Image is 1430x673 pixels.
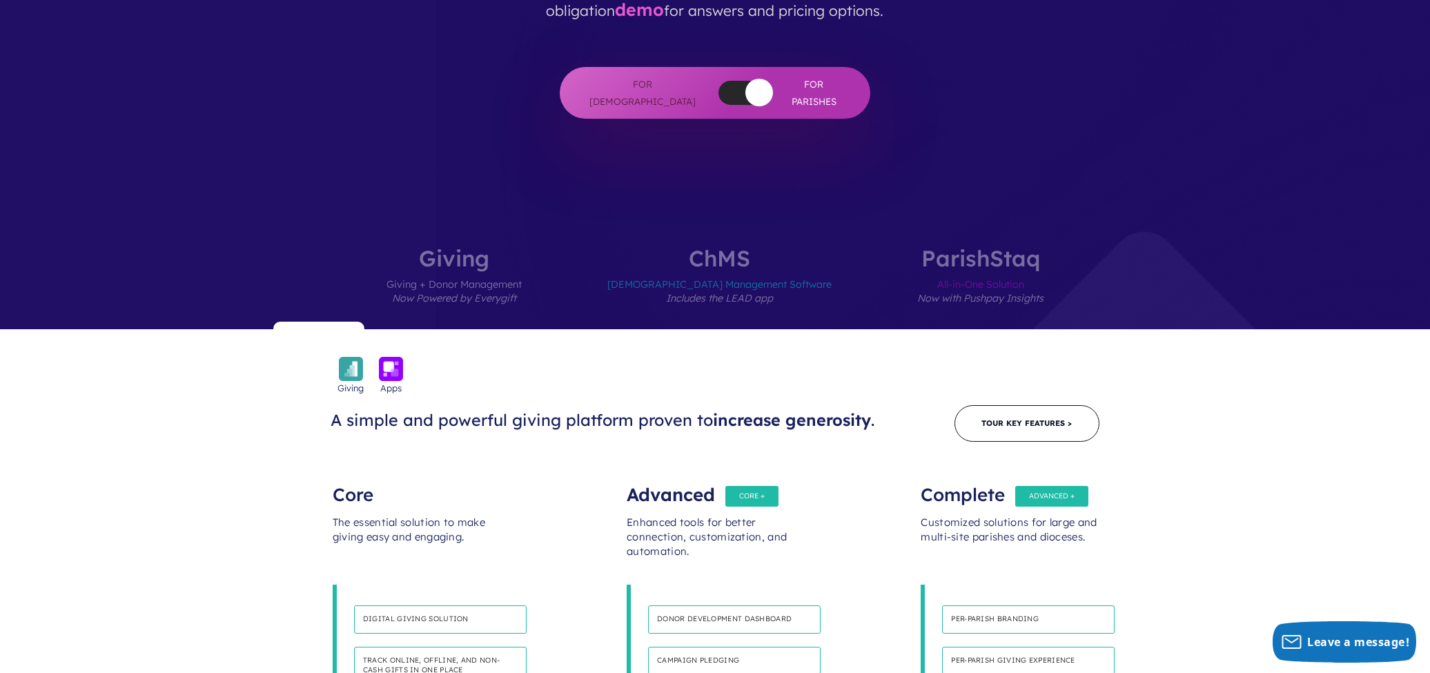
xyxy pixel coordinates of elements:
[1307,634,1409,650] span: Leave a message!
[337,381,364,395] span: Giving
[345,247,563,329] label: Giving
[917,269,1044,329] span: All-in-One Solution
[627,502,803,585] div: Enhanced tools for better connection, customization, and automation.
[713,410,871,430] span: increase generosity
[648,605,821,634] h4: Donor development dashboard
[917,292,1044,304] em: Now with Pushpay Insights
[354,605,527,634] h4: Digital giving solution
[587,76,698,110] span: For [DEMOGRAPHIC_DATA]
[942,605,1115,634] h4: Per-parish branding
[666,292,773,304] em: Includes the LEAD app
[921,474,1097,502] div: Complete
[876,247,1085,329] label: ParishStaq
[331,410,888,431] h3: A simple and powerful giving platform proven to .
[566,247,873,329] label: ChMS
[339,357,363,381] img: icon_giving-bckgrnd-600x600-1.png
[607,269,832,329] span: [DEMOGRAPHIC_DATA] Management Software
[627,474,803,502] div: Advanced
[380,381,402,395] span: Apps
[785,76,843,110] span: For Parishes
[333,474,509,502] div: Core
[1273,621,1416,663] button: Leave a message!
[379,357,403,381] img: icon_apps-bckgrnd-600x600-1.png
[954,405,1099,442] a: Tour Key Features >
[386,269,522,329] span: Giving + Donor Management
[392,292,516,304] em: Now Powered by Everygift
[333,502,509,585] div: The essential solution to make giving easy and engaging.
[921,502,1097,585] div: Customized solutions for large and multi-site parishes and dioceses.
